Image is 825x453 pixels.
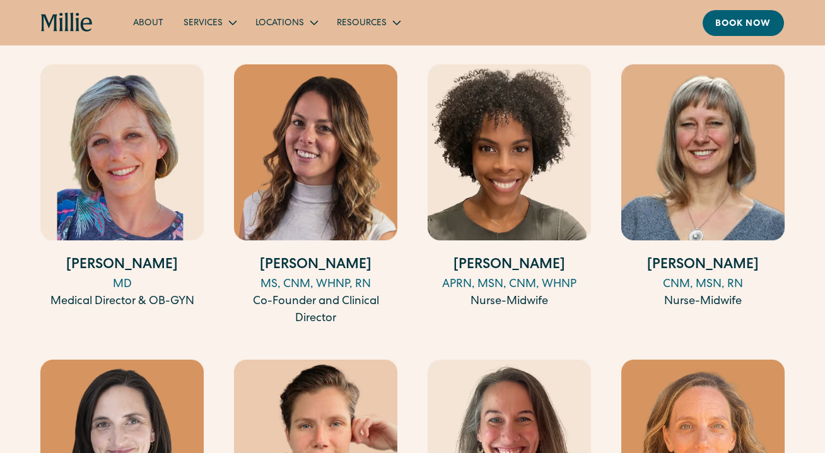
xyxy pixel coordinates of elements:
a: [PERSON_NAME]CNM, MSN, RNNurse-Midwife [621,64,785,310]
div: CNM, MSN, RN [621,276,785,293]
h4: [PERSON_NAME] [621,256,785,276]
div: Nurse-Midwife [621,293,785,310]
a: [PERSON_NAME]MS, CNM, WHNP, RNCo-Founder and Clinical Director [234,64,397,327]
div: MS, CNM, WHNP, RN [234,276,397,293]
h4: [PERSON_NAME] [428,256,591,276]
div: Co-Founder and Clinical Director [234,293,397,327]
h4: [PERSON_NAME] [40,256,204,276]
div: Book now [715,18,771,31]
a: [PERSON_NAME]APRN, MSN, CNM, WHNPNurse-Midwife [428,64,591,310]
div: APRN, MSN, CNM, WHNP [428,276,591,293]
div: MD [40,276,204,293]
a: Book now [703,10,784,36]
div: Services [184,17,223,30]
a: About [123,12,173,33]
h4: [PERSON_NAME] [234,256,397,276]
div: Locations [255,17,304,30]
div: Services [173,12,245,33]
div: Nurse-Midwife [428,293,591,310]
div: Medical Director & OB-GYN [40,293,204,310]
div: Resources [337,17,387,30]
div: Locations [245,12,327,33]
div: Resources [327,12,409,33]
a: home [41,13,93,33]
a: [PERSON_NAME]MDMedical Director & OB-GYN [40,64,204,310]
